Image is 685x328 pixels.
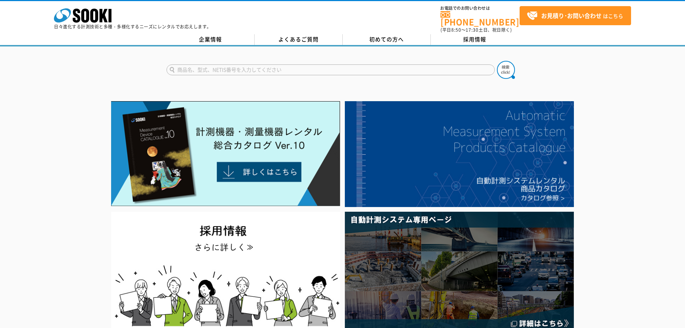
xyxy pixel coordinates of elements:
[451,27,461,33] span: 8:50
[111,101,340,206] img: Catalog Ver10
[345,101,574,207] img: 自動計測システムカタログ
[255,34,343,45] a: よくあるご質問
[440,6,520,10] span: お電話でのお問い合わせは
[497,61,515,79] img: btn_search.png
[343,34,431,45] a: 初めての方へ
[431,34,519,45] a: 採用情報
[440,11,520,26] a: [PHONE_NUMBER]
[520,6,631,25] a: お見積り･お問い合わせはこちら
[527,10,623,21] span: はこちら
[166,64,495,75] input: 商品名、型式、NETIS番号を入力してください
[440,27,512,33] span: (平日 ～ 土日、祝日除く)
[166,34,255,45] a: 企業情報
[54,24,211,29] p: 日々進化する計測技術と多種・多様化するニーズにレンタルでお応えします。
[541,11,602,20] strong: お見積り･お問い合わせ
[466,27,479,33] span: 17:30
[369,35,404,43] span: 初めての方へ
